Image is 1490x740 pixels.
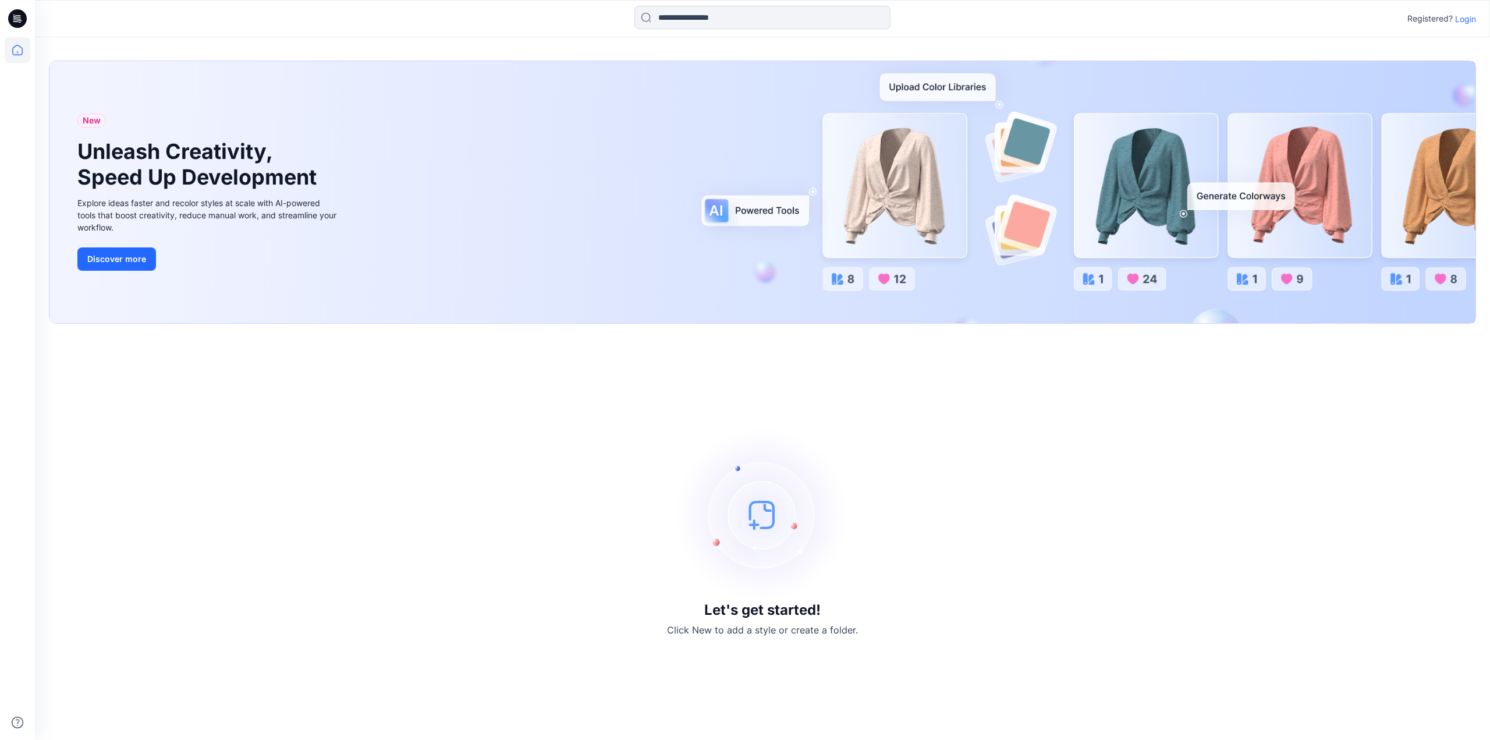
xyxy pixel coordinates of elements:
h1: Unleash Creativity, Speed Up Development [77,139,322,189]
h3: Let's get started! [704,602,821,618]
button: Discover more [77,247,156,271]
p: Login [1455,13,1476,25]
span: New [83,114,101,128]
p: Registered? [1407,12,1453,26]
div: Explore ideas faster and recolor styles at scale with AI-powered tools that boost creativity, red... [77,197,339,233]
p: Click New to add a style or create a folder. [667,623,858,637]
img: empty-state-image.svg [675,427,850,602]
a: Discover more [77,247,339,271]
